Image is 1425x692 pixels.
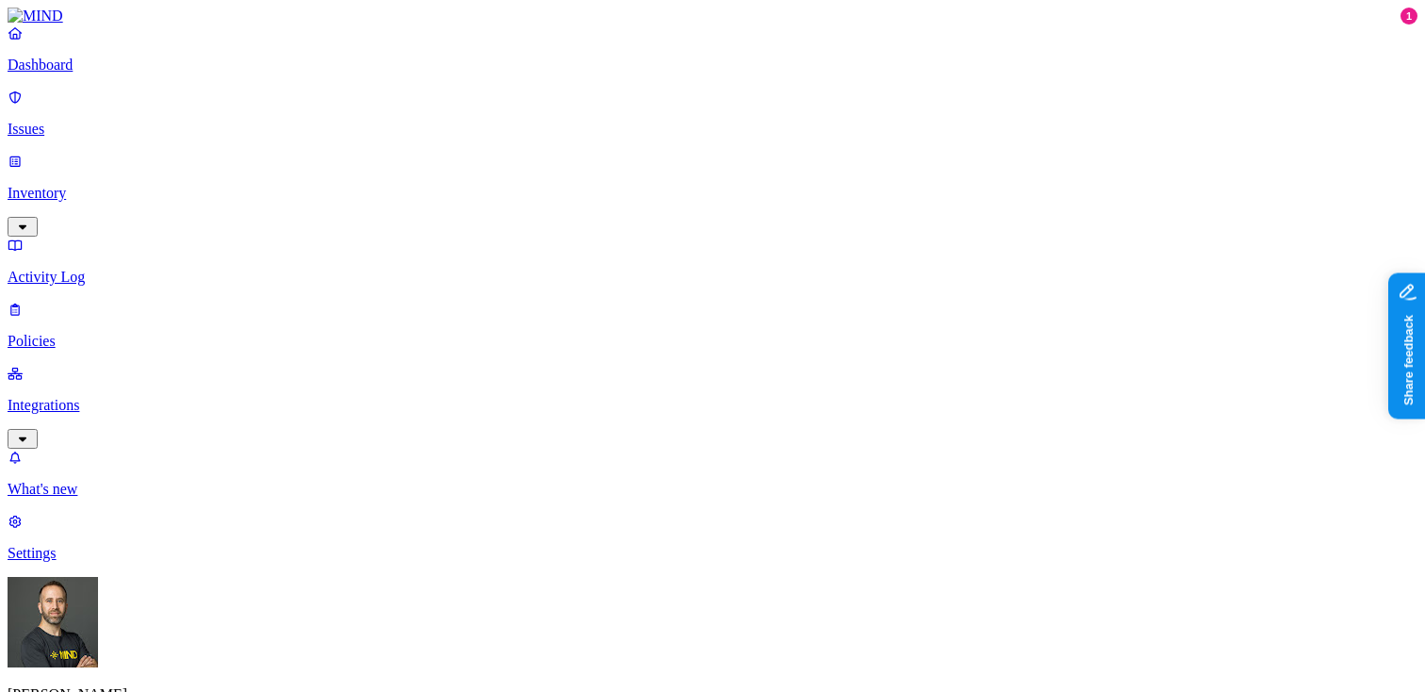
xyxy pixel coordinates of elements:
[8,577,98,667] img: Tom Mayblum
[8,365,1417,446] a: Integrations
[8,153,1417,234] a: Inventory
[8,185,1417,202] p: Inventory
[1400,8,1417,25] div: 1
[8,269,1417,286] p: Activity Log
[8,481,1417,498] p: What's new
[8,449,1417,498] a: What's new
[8,333,1417,350] p: Policies
[8,8,1417,25] a: MIND
[8,237,1417,286] a: Activity Log
[8,25,1417,74] a: Dashboard
[8,89,1417,138] a: Issues
[8,301,1417,350] a: Policies
[8,545,1417,562] p: Settings
[8,397,1417,414] p: Integrations
[8,121,1417,138] p: Issues
[8,57,1417,74] p: Dashboard
[8,8,63,25] img: MIND
[8,513,1417,562] a: Settings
